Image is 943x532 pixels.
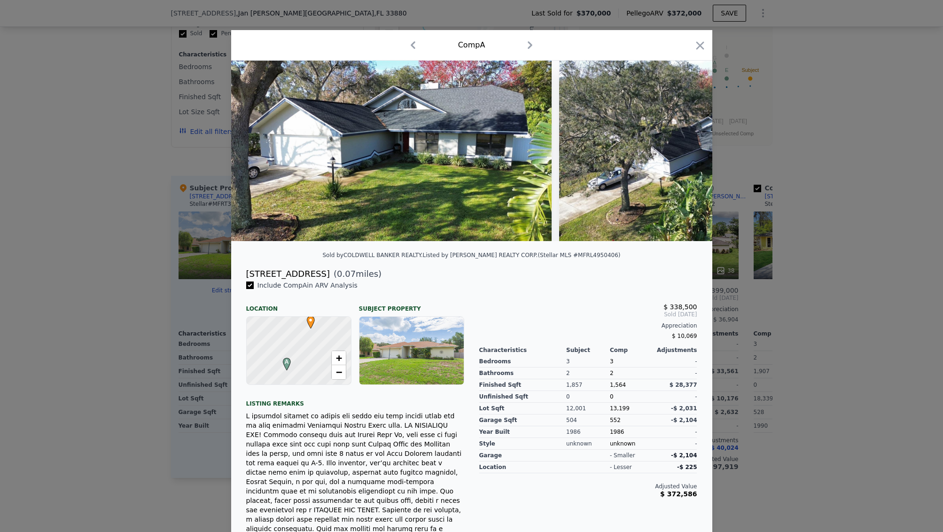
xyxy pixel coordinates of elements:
a: Zoom out [332,365,346,379]
span: 3 [610,358,614,365]
div: Year Built [479,426,567,438]
div: Location [246,297,351,313]
img: Property Img [559,61,880,241]
span: Sold [DATE] [479,311,697,318]
div: - [654,368,697,379]
div: Bedrooms [479,356,567,368]
div: - smaller [610,452,635,459]
div: garage [479,450,567,462]
div: 3 [566,356,610,368]
div: Subject Property [359,297,464,313]
span: ( miles) [330,267,382,281]
div: Comp [610,346,654,354]
div: Listing remarks [246,392,464,407]
div: A [281,358,286,363]
div: 0 [566,391,610,403]
div: [STREET_ADDRESS] [246,267,330,281]
span: 0.07 [337,269,356,279]
div: unknown [610,438,654,450]
span: − [335,366,342,378]
div: Adjusted Value [479,483,697,490]
div: Garage Sqft [479,415,567,426]
div: Style [479,438,567,450]
div: Unfinished Sqft [479,391,567,403]
div: 2 [566,368,610,379]
div: unknown [566,438,610,450]
div: 504 [566,415,610,426]
div: Listed by [PERSON_NAME] REALTY CORP. (Stellar MLS #MFRL4950406) [423,252,621,258]
div: 2 [610,368,654,379]
span: -$ 225 [677,464,697,470]
div: Appreciation [479,322,697,329]
span: 0 [610,393,614,400]
span: $ 338,500 [663,303,697,311]
div: 1986 [566,426,610,438]
span: -$ 2,031 [671,405,697,412]
div: Adjustments [654,346,697,354]
div: - lesser [610,463,632,471]
div: - [654,438,697,450]
span: + [335,352,342,364]
span: $ 372,586 [660,490,697,498]
span: A [281,358,293,366]
div: Sold by COLDWELL BANKER REALTY . [323,252,423,258]
span: $ 10,069 [672,333,697,339]
span: 1,564 [610,382,626,388]
div: Characteristics [479,346,567,354]
div: - [654,426,697,438]
div: Subject [566,346,610,354]
span: -$ 2,104 [671,417,697,423]
span: Include Comp A in ARV Analysis [254,282,361,289]
div: location [479,462,567,473]
div: 1,857 [566,379,610,391]
div: - [654,391,697,403]
span: $ 28,377 [670,382,697,388]
div: • [304,316,310,321]
div: - [654,356,697,368]
div: 1986 [610,426,654,438]
img: Property Img [231,61,552,241]
div: Finished Sqft [479,379,567,391]
span: 552 [610,417,621,423]
span: -$ 2,104 [671,452,697,459]
div: Bathrooms [479,368,567,379]
div: Comp A [458,39,485,51]
span: • [304,313,317,327]
div: Lot Sqft [479,403,567,415]
span: 13,199 [610,405,630,412]
div: 12,001 [566,403,610,415]
a: Zoom in [332,351,346,365]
